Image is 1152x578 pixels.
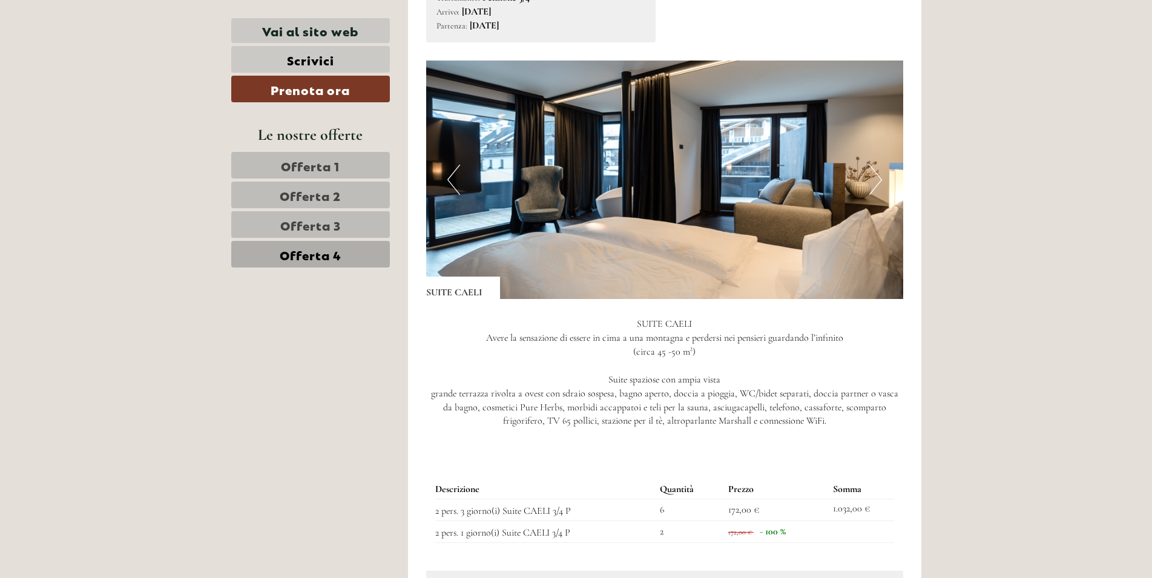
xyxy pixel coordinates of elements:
[280,246,341,263] span: Offerta 4
[828,499,894,521] td: 1.032,00 €
[406,314,477,340] button: Invia
[462,5,491,18] b: [DATE]
[828,480,894,499] th: Somma
[18,59,162,67] small: 09:29
[426,61,903,299] img: image
[231,76,390,102] a: Prenota ora
[231,123,390,146] div: Le nostre offerte
[435,521,655,542] td: 2 pers. 1 giorno(i) Suite CAELI 3/4 P
[231,18,390,43] a: Vai al sito web
[869,165,882,195] button: Next
[18,35,162,45] div: [GEOGRAPHIC_DATA]
[470,19,499,31] b: [DATE]
[217,9,260,30] div: [DATE]
[655,480,723,499] th: Quantità
[655,521,723,542] td: 2
[447,165,460,195] button: Previous
[436,21,467,31] small: Partenza:
[280,186,341,203] span: Offerta 2
[9,33,168,70] div: Buon giorno, come possiamo aiutarla?
[231,46,390,73] a: Scrivici
[760,525,786,537] span: - 100 %
[728,528,752,536] span: 172,00 €
[426,277,500,300] div: SUITE CAELI
[723,480,829,499] th: Prezzo
[728,504,759,516] span: 172,00 €
[281,157,340,174] span: Offerta 1
[426,317,903,428] p: SUITE CAELI Avere la sensazione di essere in cima a una montagna e perdersi nei pensieri guardand...
[280,216,341,233] span: Offerta 3
[435,480,655,499] th: Descrizione
[435,499,655,521] td: 2 pers. 3 giorno(i) Suite CAELI 3/4 P
[655,499,723,521] td: 6
[436,7,459,17] small: Arrivo:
